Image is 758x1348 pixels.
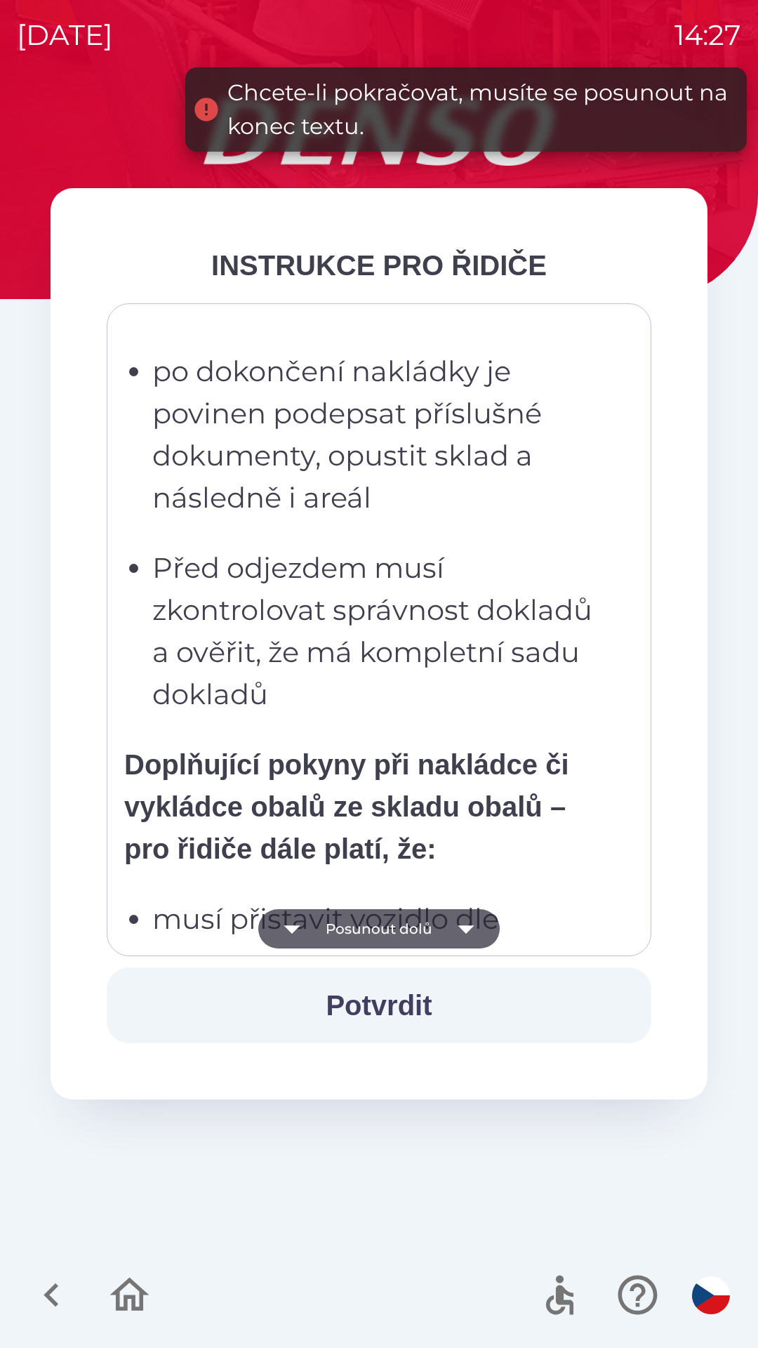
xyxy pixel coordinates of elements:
[674,14,741,56] p: 14:27
[152,547,614,715] p: Před odjezdem musí zkontrolovat správnost dokladů a ověřit, že má kompletní sadu dokladů
[692,1276,730,1314] img: cs flag
[227,76,733,143] div: Chcete-li pokračovat, musíte se posunout na konec textu.
[107,244,651,286] div: INSTRUKCE PRO ŘIDIČE
[51,98,707,166] img: Logo
[17,14,113,56] p: [DATE]
[152,898,614,1024] p: musí přistavit vozidlo dle instrukcí od zaměstnanců skladu a dbát jejich pokynů
[152,350,614,519] p: po dokončení nakládky je povinen podepsat příslušné dokumenty, opustit sklad a následně i areál
[107,967,651,1043] button: Potvrdit
[258,909,500,949] button: Posunout dolů
[124,749,569,864] strong: Doplňující pokyny při nakládce či vykládce obalů ze skladu obalů – pro řidiče dále platí, že:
